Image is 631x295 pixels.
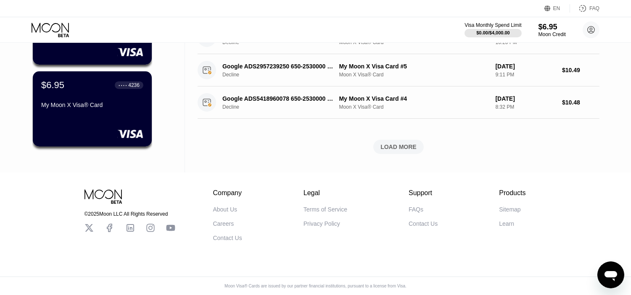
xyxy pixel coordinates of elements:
[213,220,234,227] div: Careers
[539,31,566,37] div: Moon Credit
[304,189,347,197] div: Legal
[339,95,488,102] div: My Moon X Visa Card #4
[496,72,555,78] div: 9:11 PM
[597,261,624,288] iframe: Button to launch messaging window
[41,80,64,91] div: $6.95
[198,54,599,86] div: Google ADS2957239250 650-2530000 USDeclineMy Moon X Visa Card #5Moon X Visa® Card[DATE]9:11 PM$10.49
[409,206,423,213] div: FAQs
[222,104,343,110] div: Decline
[496,95,555,102] div: [DATE]
[128,82,140,88] div: 4236
[198,140,599,154] div: LOAD MORE
[339,72,488,78] div: Moon X Visa® Card
[33,71,152,146] div: $6.95● ● ● ●4236My Moon X Visa® Card
[539,23,566,37] div: $6.95Moon Credit
[562,67,599,73] div: $10.49
[499,206,520,213] div: Sitemap
[213,235,242,241] div: Contact Us
[409,220,438,227] div: Contact Us
[304,206,347,213] div: Terms of Service
[476,30,510,35] div: $0.00 / $4,000.00
[553,5,560,11] div: EN
[84,211,175,217] div: © 2025 Moon LLC All Rights Reserved
[213,206,238,213] div: About Us
[218,284,413,288] div: Moon Visa® Cards are issued by our partner financial institutions, pursuant to a license from Visa.
[562,99,599,106] div: $10.48
[339,63,488,70] div: My Moon X Visa Card #5
[119,84,127,86] div: ● ● ● ●
[304,220,340,227] div: Privacy Policy
[198,86,599,119] div: Google ADS5418960078 650-2530000 USDeclineMy Moon X Visa Card #4Moon X Visa® Card[DATE]8:32 PM$10.48
[499,220,514,227] div: Learn
[222,63,335,70] div: Google ADS2957239250 650-2530000 US
[496,63,555,70] div: [DATE]
[465,22,521,28] div: Visa Monthly Spend Limit
[409,189,438,197] div: Support
[589,5,599,11] div: FAQ
[213,189,242,197] div: Company
[222,72,343,78] div: Decline
[380,143,417,151] div: LOAD MORE
[544,4,570,13] div: EN
[499,189,525,197] div: Products
[539,23,566,31] div: $6.95
[222,95,335,102] div: Google ADS5418960078 650-2530000 US
[570,4,599,13] div: FAQ
[339,104,488,110] div: Moon X Visa® Card
[465,22,521,37] div: Visa Monthly Spend Limit$0.00/$4,000.00
[41,102,143,108] div: My Moon X Visa® Card
[496,104,555,110] div: 8:32 PM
